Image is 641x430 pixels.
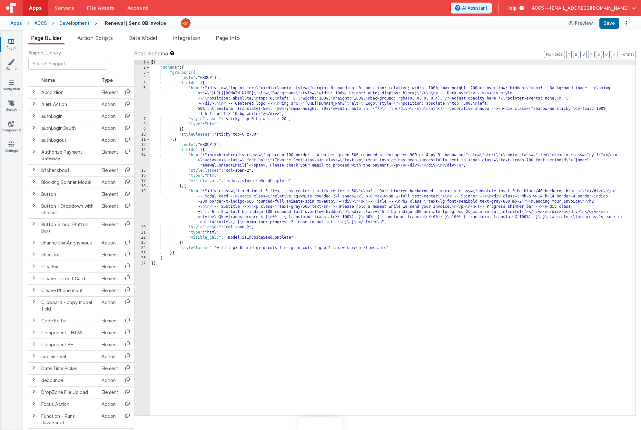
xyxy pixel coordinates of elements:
[99,315,121,327] td: Element
[102,77,113,83] span: Type
[99,272,121,284] td: Element
[39,350,99,362] td: cookie - set
[134,60,150,65] div: 1
[39,410,99,428] td: Function - Runs JavaScript
[31,35,62,41] span: Page Builder
[544,51,565,58] button: No Folds
[134,122,150,127] div: 8
[134,75,150,81] div: 4
[134,230,150,235] div: 21
[603,51,610,58] button: 6
[99,249,121,261] td: Element
[39,98,99,110] td: Alert Action
[99,218,121,237] td: Element
[99,350,121,362] td: Action
[29,5,42,11] span: Apps
[134,189,150,225] div: 19
[134,148,150,153] div: 13
[39,200,99,218] td: Button - Dropdown with choices
[134,225,150,230] div: 20
[134,235,150,240] div: 22
[99,284,121,296] td: Element
[99,98,121,110] td: Action
[622,19,631,28] button: Options
[99,362,121,374] td: Element
[134,245,150,251] div: 24
[39,237,99,249] td: channelJoinAnonymous
[39,284,99,296] td: Cleave Phone input
[39,122,99,134] td: authLoginOauth
[39,218,99,237] td: Button Group (Button Bar)
[39,110,99,122] td: authLogin
[39,272,99,284] td: Cleave - Credit Card
[134,168,150,173] div: 15
[39,296,99,315] td: Clipboard - copy model field
[134,184,150,189] div: 18
[39,315,99,327] td: Code Editor
[99,146,121,164] td: Element
[134,127,150,132] div: 9
[39,249,99,261] td: checklist
[573,51,579,58] button: 2
[99,339,121,350] td: Element
[99,261,121,272] td: Element
[134,261,150,266] div: 27
[99,164,121,176] td: Element
[599,18,619,29] button: Save
[99,386,121,398] td: Element
[28,50,61,56] span: Snippet Library
[99,122,121,134] td: Action
[134,50,168,57] span: Page Schema
[39,374,99,386] td: debounce
[134,240,150,245] div: 23
[566,51,572,58] button: 1
[134,86,150,117] div: 6
[28,58,107,70] input: Search Snippets ...
[550,5,629,11] span: [EMAIL_ADDRESS][DOMAIN_NAME]
[105,21,166,25] h4: Renewal | Send QB Invoice
[619,51,636,58] button: Format
[99,110,121,122] td: Action
[134,251,150,256] div: 25
[173,35,200,41] span: Integration
[134,70,150,75] div: 3
[39,146,99,164] td: Authorize Payment Gateway
[59,20,90,26] div: Development
[99,86,121,99] td: Element
[99,176,121,188] td: Action
[99,398,121,410] td: Action
[99,327,121,339] td: Element
[128,35,157,41] span: Data Model
[39,386,99,398] td: DropZone File Upload
[35,20,47,26] div: ACCS
[87,5,115,11] span: File Assets
[462,5,488,11] span: AI Assistant
[134,142,150,148] div: 12
[99,296,121,315] td: Action
[10,20,22,26] div: Apps
[181,19,190,28] img: 1e10b08f9103151d1000344c2f9be56b
[134,137,150,142] div: 11
[54,5,74,11] span: Servers
[39,261,99,272] td: ClearFix
[134,256,150,261] div: 26
[134,117,150,122] div: 7
[532,5,636,11] button: ACCS — [EMAIL_ADDRESS][DOMAIN_NAME]
[77,35,113,41] span: Action Scripts
[39,339,99,350] td: Component BF
[39,164,99,176] td: bfcheckbox1
[41,77,55,83] span: Name
[39,362,99,374] td: Date Time Picker
[134,153,150,168] div: 14
[39,134,99,146] td: authLogout
[99,188,121,200] td: Element
[39,176,99,188] td: Blocking Spinner Modal
[596,51,602,58] button: 5
[134,132,150,137] div: 10
[451,3,492,14] button: AI Assistant
[588,51,595,58] button: 4
[611,51,617,58] button: 7
[134,173,150,178] div: 16
[532,5,550,11] span: ACCS —
[134,65,150,70] div: 2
